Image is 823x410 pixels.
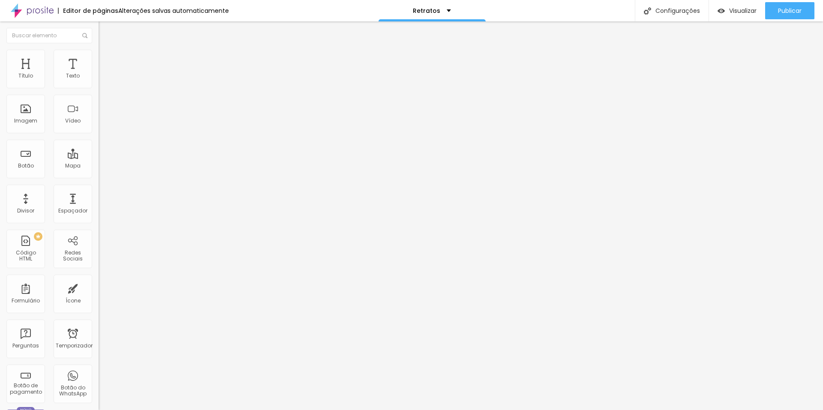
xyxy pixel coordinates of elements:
font: Botão [18,162,34,169]
font: Vídeo [65,117,81,124]
input: Buscar elemento [6,28,92,43]
button: Visualizar [709,2,765,19]
font: Botão de pagamento [10,382,42,395]
font: Redes Sociais [63,249,83,262]
img: Ícone [82,33,87,38]
img: view-1.svg [718,7,725,15]
font: Temporizador [56,342,93,349]
iframe: Editor [99,21,823,410]
font: Formulário [12,297,40,304]
font: Código HTML [16,249,36,262]
font: Divisor [17,207,34,214]
font: Botão do WhatsApp [59,384,87,397]
img: Ícone [644,7,651,15]
font: Editor de páginas [63,6,118,15]
font: Mapa [65,162,81,169]
font: Alterações salvas automaticamente [118,6,229,15]
font: Visualizar [729,6,757,15]
button: Publicar [765,2,814,19]
font: Retratos [413,6,440,15]
font: Ícone [66,297,81,304]
font: Texto [66,72,80,79]
font: Espaçador [58,207,87,214]
font: Configurações [655,6,700,15]
font: Publicar [778,6,802,15]
font: Perguntas [12,342,39,349]
font: Imagem [14,117,37,124]
font: Título [18,72,33,79]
